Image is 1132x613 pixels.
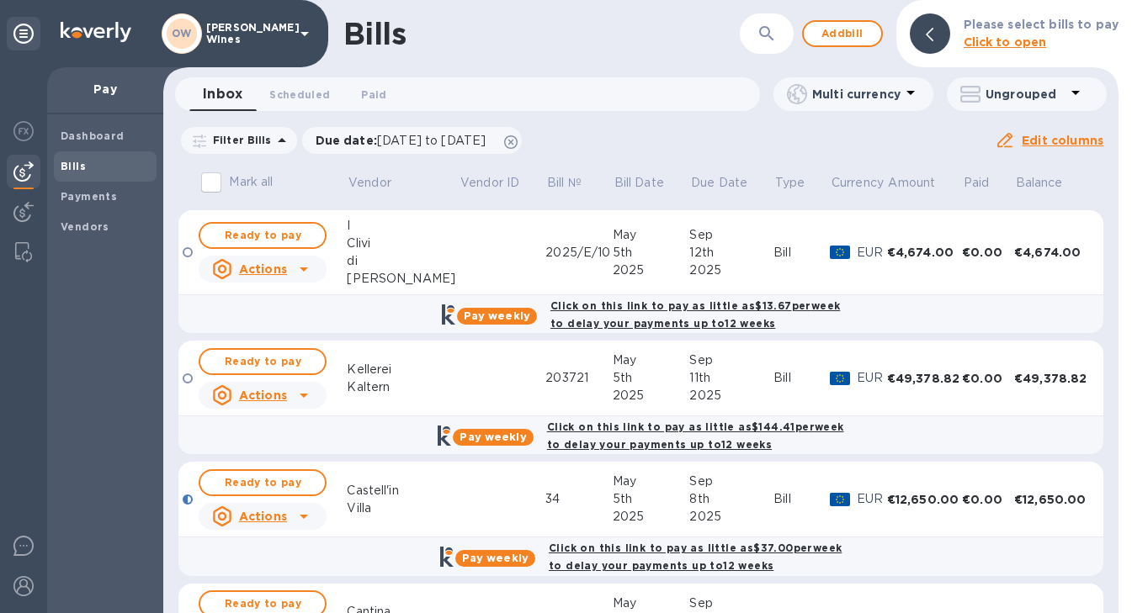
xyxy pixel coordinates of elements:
div: Bill [773,490,830,508]
p: EUR [857,490,887,508]
div: Sep [689,595,773,612]
div: 2025 [689,508,773,526]
div: 5th [613,244,690,262]
div: €0.00 [962,370,1014,387]
b: Dashboard [61,129,125,142]
b: Click on this link to pay as little as $13.67 per week to delay your payments up to 12 weeks [550,299,840,330]
div: Villa [347,499,459,517]
u: Edit columns [1022,134,1103,147]
button: Ready to pay [199,348,327,375]
p: EUR [857,369,887,387]
button: Ready to pay [199,469,327,496]
div: May [613,473,690,490]
div: 2025 [613,262,690,279]
p: Vendor ID [460,174,519,192]
b: Vendors [61,220,109,233]
p: Amount [888,174,935,192]
div: 2025 [689,387,773,404]
p: Bill Date [614,174,664,192]
div: May [613,351,690,369]
div: 34 [545,490,613,508]
p: Due date : [316,132,495,149]
u: Actions [239,388,287,402]
b: Click on this link to pay as little as $37.00 per week to delay your payments up to 12 weeks [549,542,842,572]
img: Logo [61,22,131,42]
div: Bill [773,369,830,387]
p: [PERSON_NAME] Wines [206,22,290,45]
b: Click to open [964,35,1047,49]
span: Amount [888,174,957,192]
button: Addbill [802,20,883,47]
div: 5th [613,490,690,508]
u: Actions [239,510,287,523]
p: Filter Bills [206,133,272,147]
span: Vendor ID [460,174,541,192]
div: 2025 [689,262,773,279]
span: Scheduled [269,86,330,103]
div: €12,650.00 [1014,491,1089,508]
p: Ungrouped [986,86,1066,103]
span: Ready to pay [214,225,311,246]
div: Sep [689,226,773,244]
b: Click on this link to pay as little as $144.41 per week to delay your payments up to 12 weeks [547,420,844,451]
span: Add bill [817,24,868,44]
div: €12,650.00 [887,491,962,508]
p: Bill № [547,174,582,192]
u: Actions [239,262,287,276]
span: Bill № [547,174,603,192]
div: I [347,217,459,235]
div: [PERSON_NAME] [347,270,459,288]
b: Pay weekly [464,309,530,322]
span: Inbox [203,82,242,106]
div: Due date:[DATE] to [DATE] [302,127,523,154]
div: Kaltern [347,378,459,396]
div: €4,674.00 [1014,244,1089,261]
b: Pay weekly [462,552,529,564]
span: Paid [361,86,386,103]
p: Paid [964,174,990,192]
div: May [613,595,690,612]
p: Type [775,174,805,192]
b: Pay weekly [460,431,526,443]
div: €0.00 [962,244,1014,261]
p: Currency [832,174,884,192]
p: Mark all [229,173,273,191]
div: 2025 [613,387,690,404]
div: Clivi [347,235,459,252]
span: Bill Date [614,174,686,192]
span: Ready to pay [214,473,311,493]
div: May [613,226,690,244]
p: Multi currency [812,86,901,103]
button: Ready to pay [199,222,327,249]
span: Due Date [691,174,769,192]
div: Unpin categories [7,17,40,50]
div: €49,378.82 [1014,370,1089,387]
b: Bills [61,160,86,172]
b: Payments [61,190,117,203]
p: Pay [61,81,150,98]
div: €0.00 [962,491,1014,508]
p: Vendor [348,174,391,192]
div: Kellerei [347,361,459,378]
div: €49,378.82 [887,370,962,387]
div: €4,674.00 [887,244,962,261]
div: 203721 [545,369,613,387]
div: Sep [689,473,773,490]
p: Balance [1016,174,1063,192]
div: 5th [613,369,690,387]
div: 8th [689,490,773,508]
span: Type [775,174,827,192]
div: 11th [689,369,773,387]
div: 12th [689,244,773,262]
img: Foreign exchange [13,121,34,141]
span: Paid [964,174,1012,192]
div: Bill [773,244,830,262]
p: EUR [857,244,887,262]
b: Please select bills to pay [964,18,1119,31]
div: di [347,252,459,270]
p: Due Date [691,174,747,192]
div: 2025/E/10 [545,244,613,262]
div: 2025 [613,508,690,526]
b: OW [172,27,192,40]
